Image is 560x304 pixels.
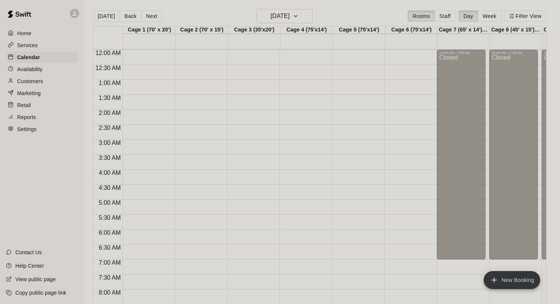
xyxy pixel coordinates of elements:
[17,66,43,73] p: Availability
[97,170,123,176] span: 4:00 AM
[478,10,501,22] button: Week
[439,51,483,55] div: 12:00 AM – 7:00 AM
[93,10,120,22] button: [DATE]
[484,271,540,289] button: add
[15,276,56,283] p: View public page
[491,55,536,262] div: Closed
[271,11,290,21] h6: [DATE]
[6,28,78,39] a: Home
[489,50,538,259] div: 12:00 AM – 7:00 AM: Closed
[97,215,123,221] span: 5:30 AM
[15,249,42,256] p: Contact Us
[97,229,123,236] span: 6:00 AM
[6,112,78,123] a: Reports
[6,76,78,87] a: Customers
[97,244,123,251] span: 6:30 AM
[17,125,37,133] p: Settings
[15,289,66,297] p: Copy public page link
[256,9,313,23] button: [DATE]
[6,124,78,135] a: Settings
[6,52,78,63] a: Calendar
[437,50,486,259] div: 12:00 AM – 7:00 AM: Closed
[459,10,478,22] button: Day
[438,27,490,34] div: Cage 7 (65' x 14') @ Mashlab Leander
[97,80,123,86] span: 1:00 AM
[97,95,123,101] span: 1:30 AM
[17,30,31,37] p: Home
[280,27,333,34] div: Cage 4 (75'x14')
[6,88,78,99] a: Marketing
[97,110,123,116] span: 2:00 AM
[17,77,43,85] p: Customers
[6,40,78,51] a: Services
[15,262,44,270] p: Help Center
[439,55,483,262] div: Closed
[17,101,31,109] p: Retail
[97,259,123,266] span: 7:00 AM
[119,10,141,22] button: Back
[97,125,123,131] span: 2:30 AM
[491,51,536,55] div: 12:00 AM – 7:00 AM
[141,10,162,22] button: Next
[94,50,123,56] span: 12:00 AM
[6,64,78,75] a: Availability
[97,200,123,206] span: 5:00 AM
[17,54,40,61] p: Calendar
[94,65,123,71] span: 12:30 AM
[176,27,228,34] div: Cage 2 (70' x 15')
[504,10,546,22] button: Filter View
[408,10,435,22] button: Rooms
[228,27,280,34] div: Cage 3 (35'x20')
[385,27,438,34] div: Cage 6 (75'x14')
[17,89,41,97] p: Marketing
[435,10,456,22] button: Staff
[97,289,123,296] span: 8:00 AM
[6,100,78,111] a: Retail
[97,140,123,146] span: 3:00 AM
[490,27,542,34] div: Cage 8 (45' x 15') @ Mashlab Leander
[97,274,123,281] span: 7:30 AM
[97,155,123,161] span: 3:30 AM
[97,185,123,191] span: 4:30 AM
[17,113,36,121] p: Reports
[333,27,385,34] div: Cage 5 (75'x14')
[17,42,38,49] p: Services
[123,27,176,34] div: Cage 1 (70' x 20')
